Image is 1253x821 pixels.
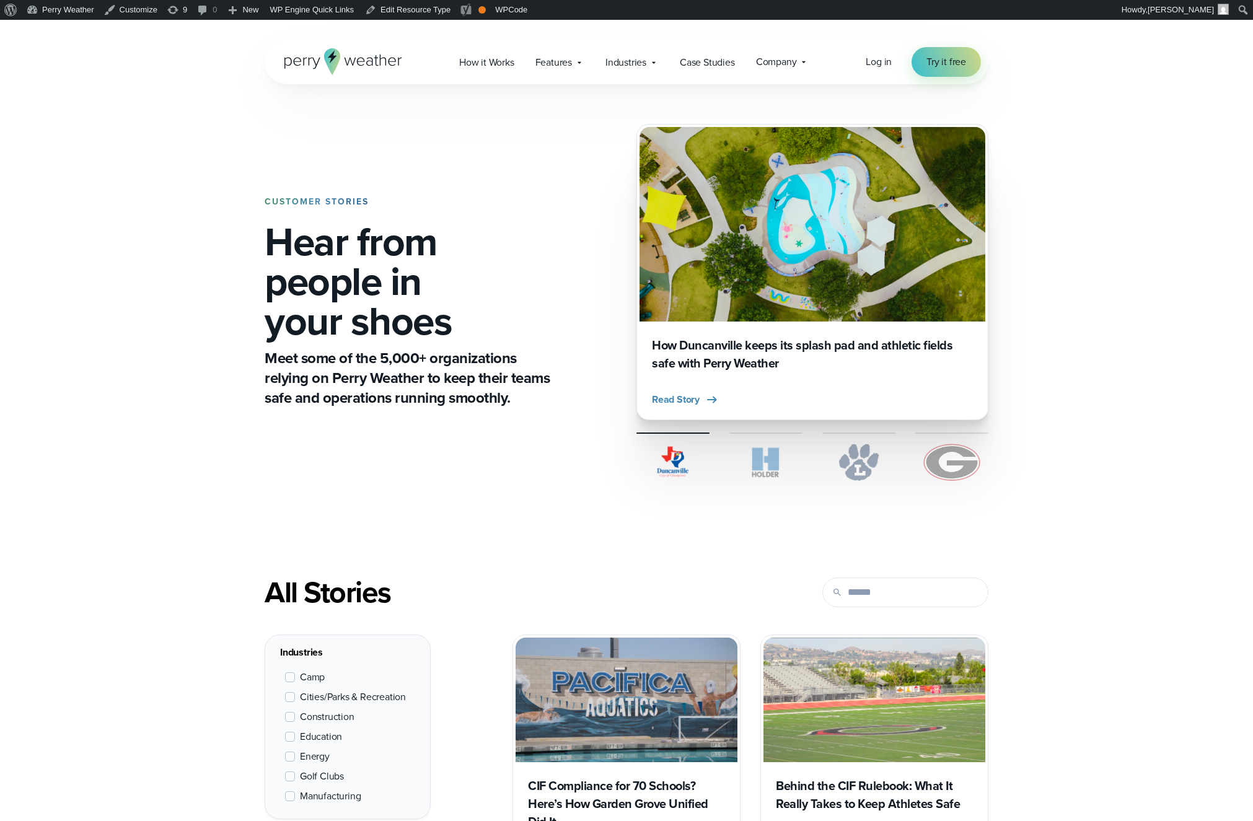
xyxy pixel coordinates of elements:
[652,392,700,407] span: Read Story
[912,47,981,77] a: Try it free
[1148,5,1214,14] span: [PERSON_NAME]
[300,690,406,705] span: Cities/Parks & Recreation
[866,55,892,69] a: Log in
[280,645,415,660] div: Industries
[300,709,354,724] span: Construction
[459,55,514,70] span: How it Works
[636,124,988,420] div: slideshow
[680,55,735,70] span: Case Studies
[300,670,325,685] span: Camp
[300,789,361,804] span: Manufacturing
[449,50,525,75] a: How it Works
[478,6,486,14] div: OK
[300,769,344,784] span: Golf Clubs
[729,444,802,481] img: Holder.svg
[652,336,973,372] h3: How Duncanville keeps its splash pad and athletic fields safe with Perry Weather
[636,444,710,481] img: City of Duncanville Logo
[265,348,555,408] p: Meet some of the 5,000+ organizations relying on Perry Weather to keep their teams safe and opera...
[265,195,369,208] strong: CUSTOMER STORIES
[756,55,797,69] span: Company
[516,638,737,762] img: Garden Grove aquatics
[265,222,555,341] h1: Hear from people in your shoes
[300,749,330,764] span: Energy
[652,392,719,407] button: Read Story
[669,50,745,75] a: Case Studies
[605,55,646,70] span: Industries
[640,127,985,322] img: Duncanville Splash Pad
[300,729,342,744] span: Education
[763,638,985,762] img: Corona Norco
[535,55,572,70] span: Features
[776,777,973,813] h3: Behind the CIF Rulebook: What It Really Takes to Keep Athletes Safe
[636,124,988,420] div: 1 of 4
[636,124,988,420] a: Duncanville Splash Pad How Duncanville keeps its splash pad and athletic fields safe with Perry W...
[926,55,966,69] span: Try it free
[265,575,741,610] div: All Stories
